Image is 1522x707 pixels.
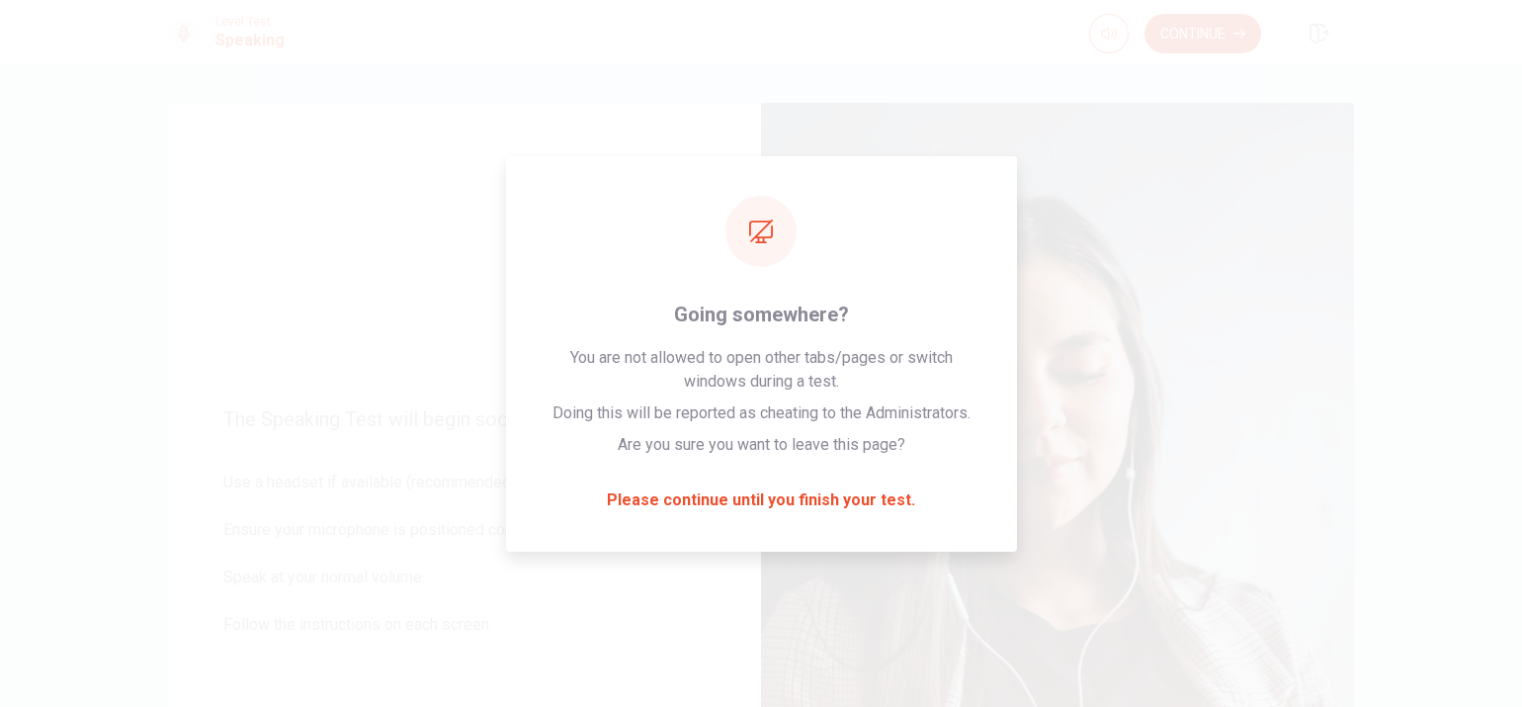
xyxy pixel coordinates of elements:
span: The Speaking Test will begin soon. [223,407,706,431]
span: Level Test [215,15,285,29]
button: Continue [1144,14,1261,53]
span: Use a headset if available (recommended for best audio quality). Ensure your microphone is positi... [223,471,706,661]
h1: Speaking [215,29,285,52]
